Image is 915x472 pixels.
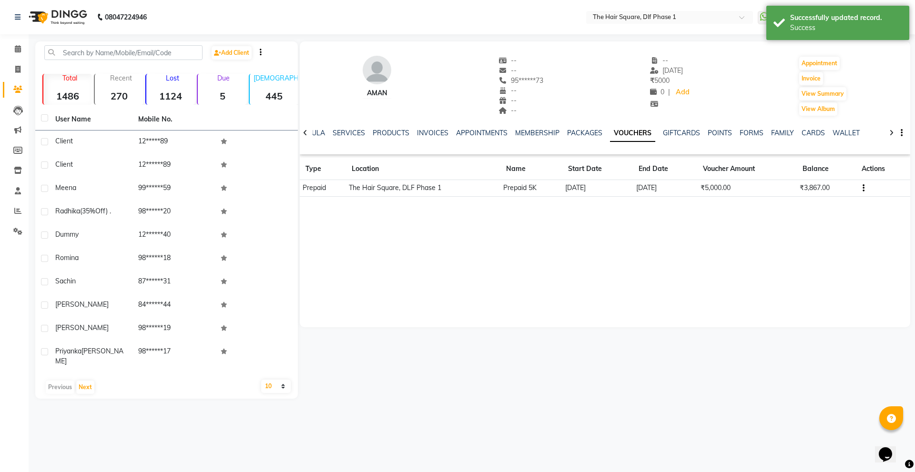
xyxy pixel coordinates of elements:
[76,381,94,394] button: Next
[346,180,500,197] td: The Hair Square, DLF Phase 1
[833,129,860,137] a: WALLET
[417,129,448,137] a: INVOICES
[200,74,246,82] p: Due
[300,158,346,180] th: Type
[668,87,670,97] span: |
[799,57,840,70] button: Appointment
[799,72,823,85] button: Invoice
[771,129,794,137] a: FAMILY
[456,129,508,137] a: APPOINTMENTS
[562,158,633,180] th: Start Date
[132,109,215,131] th: Mobile No.
[50,109,132,131] th: User Name
[498,56,517,65] span: --
[55,347,81,355] span: Priyanka
[650,66,683,75] span: [DATE]
[212,46,252,60] a: Add Client
[633,158,697,180] th: End Date
[790,13,902,23] div: Successfully updated record.
[55,137,73,145] span: Client
[99,74,143,82] p: Recent
[650,76,654,85] span: ₹
[373,129,409,137] a: PRODUCTS
[363,88,391,98] div: Aman
[24,4,90,30] img: logo
[55,207,80,215] span: Radhika
[95,90,143,102] strong: 270
[802,129,825,137] a: CARDS
[55,300,109,309] span: [PERSON_NAME]
[300,180,346,197] td: Prepaid
[250,90,298,102] strong: 445
[80,207,111,215] span: (35%off) .
[105,4,147,30] b: 08047224946
[708,129,732,137] a: POINTS
[146,90,195,102] strong: 1124
[55,183,76,192] span: meena
[55,230,79,239] span: dummy
[55,323,109,332] span: [PERSON_NAME]
[650,88,664,96] span: 0
[610,125,655,142] a: VOUCHERS
[363,56,391,84] img: avatar
[498,106,517,115] span: --
[500,158,562,180] th: Name
[799,87,846,100] button: View Summary
[500,180,562,197] td: Prepaid 5K
[346,158,500,180] th: Location
[44,45,203,60] input: Search by Name/Mobile/Email/Code
[856,158,910,180] th: Actions
[674,86,691,99] a: Add
[562,180,633,197] td: [DATE]
[790,23,902,33] div: Success
[515,129,559,137] a: MEMBERSHIP
[697,180,796,197] td: ₹5,000.00
[799,102,837,116] button: View Album
[254,74,298,82] p: [DEMOGRAPHIC_DATA]
[43,90,92,102] strong: 1486
[498,96,517,105] span: --
[198,90,246,102] strong: 5
[498,66,517,75] span: --
[797,180,856,197] td: ₹3,867.00
[55,347,123,365] span: [PERSON_NAME]
[875,434,905,462] iframe: chat widget
[633,180,697,197] td: [DATE]
[797,158,856,180] th: Balance
[47,74,92,82] p: Total
[663,129,700,137] a: GIFTCARDS
[697,158,796,180] th: Voucher Amount
[55,160,73,169] span: Client
[567,129,602,137] a: PACKAGES
[55,253,79,262] span: romina
[55,277,76,285] span: sachin
[498,86,517,95] span: --
[333,129,365,137] a: SERVICES
[150,74,195,82] p: Lost
[650,56,668,65] span: --
[740,129,763,137] a: FORMS
[650,76,670,85] span: 5000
